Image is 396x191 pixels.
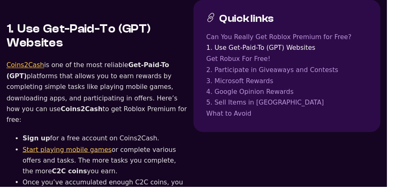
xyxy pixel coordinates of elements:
[211,89,376,100] a: 4. Google Opinion Rewards
[53,171,89,179] strong: C2C coins
[211,100,376,111] a: 5. Sell Items in [GEOGRAPHIC_DATA]
[224,13,280,26] h3: Quick links
[211,77,376,89] a: 3. Microsoft Rewards
[211,66,376,77] a: 2. Participate in Giveaways and Contests
[211,44,376,55] a: 1. Use Get-Paid-To (GPT) Websites
[7,23,191,51] h2: 1. Use Get-Paid-To (GPT) Websites
[7,63,45,70] a: Coins2Cash
[23,137,51,145] strong: Sign up
[7,63,173,82] strong: Get-Paid-To (GPT)
[211,55,376,66] a: Get Robux For Free!
[23,149,114,157] a: Start playing mobile games
[211,33,376,122] nav: Table of contents
[62,107,105,115] strong: Coins2Cash
[23,147,191,181] li: or complete various offers and tasks. The more tasks you complete, the more you earn.
[211,33,376,44] a: Can You Really Get Roblox Premium for Free?
[7,61,191,128] p: is one of the most reliable platforms that allows you to earn rewards by completing simple tasks ...
[211,111,376,122] a: What to Avoid
[23,136,191,147] li: for a free account on Coins2Cash.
